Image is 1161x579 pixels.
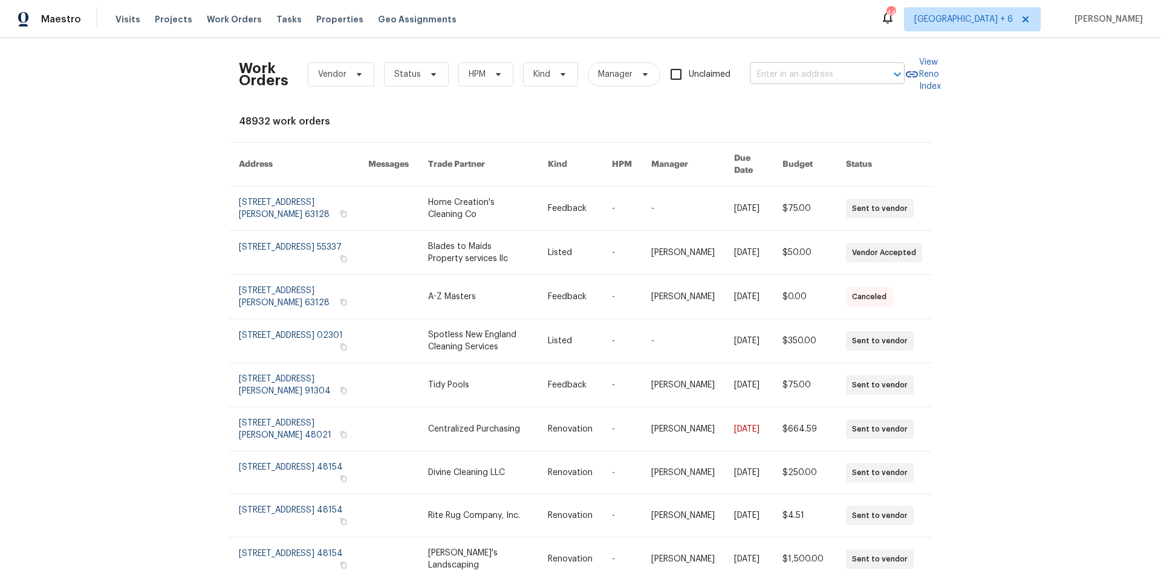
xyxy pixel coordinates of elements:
[602,451,642,494] td: -
[276,15,302,24] span: Tasks
[338,385,349,396] button: Copy Address
[538,143,602,187] th: Kind
[602,407,642,451] td: -
[418,231,538,275] td: Blades to Maids Property services llc
[338,560,349,571] button: Copy Address
[115,13,140,25] span: Visits
[338,429,349,440] button: Copy Address
[602,143,642,187] th: HPM
[602,494,642,537] td: -
[316,13,363,25] span: Properties
[538,451,602,494] td: Renovation
[889,66,906,83] button: Open
[602,319,642,363] td: -
[378,13,457,25] span: Geo Assignments
[602,363,642,407] td: -
[538,363,602,407] td: Feedback
[359,143,418,187] th: Messages
[338,209,349,219] button: Copy Address
[602,275,642,319] td: -
[41,13,81,25] span: Maestro
[905,56,941,92] a: View Reno Index
[642,187,724,231] td: -
[642,363,724,407] td: [PERSON_NAME]
[642,319,724,363] td: -
[418,363,538,407] td: Tidy Pools
[418,407,538,451] td: Centralized Purchasing
[538,407,602,451] td: Renovation
[602,187,642,231] td: -
[724,143,773,187] th: Due Date
[538,275,602,319] td: Feedback
[533,68,550,80] span: Kind
[642,275,724,319] td: [PERSON_NAME]
[642,407,724,451] td: [PERSON_NAME]
[394,68,421,80] span: Status
[642,451,724,494] td: [PERSON_NAME]
[689,68,730,81] span: Unclaimed
[318,68,346,80] span: Vendor
[1070,13,1143,25] span: [PERSON_NAME]
[229,143,359,187] th: Address
[538,494,602,537] td: Renovation
[155,13,192,25] span: Projects
[642,143,724,187] th: Manager
[239,115,922,128] div: 48932 work orders
[469,68,486,80] span: HPM
[239,62,288,86] h2: Work Orders
[338,341,349,352] button: Copy Address
[338,473,349,484] button: Copy Address
[418,494,538,537] td: Rite Rug Company, Inc.
[538,187,602,231] td: Feedback
[886,7,895,19] div: 44
[418,187,538,231] td: Home Creation's Cleaning Co
[642,231,724,275] td: [PERSON_NAME]
[207,13,262,25] span: Work Orders
[598,68,633,80] span: Manager
[418,319,538,363] td: Spotless New England Cleaning Services
[418,275,538,319] td: A-Z Masters
[538,231,602,275] td: Listed
[602,231,642,275] td: -
[642,494,724,537] td: [PERSON_NAME]
[338,253,349,264] button: Copy Address
[914,13,1013,25] span: [GEOGRAPHIC_DATA] + 6
[750,65,871,84] input: Enter in an address
[338,516,349,527] button: Copy Address
[773,143,836,187] th: Budget
[418,451,538,494] td: Divine Cleaning LLC
[338,297,349,308] button: Copy Address
[836,143,932,187] th: Status
[418,143,538,187] th: Trade Partner
[538,319,602,363] td: Listed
